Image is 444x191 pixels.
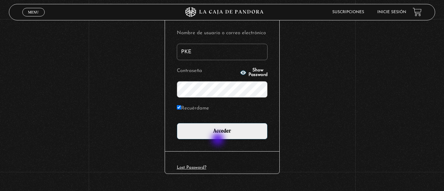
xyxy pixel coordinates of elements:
[28,10,39,14] span: Menu
[26,15,41,20] span: Cerrar
[248,68,268,77] span: Show Password
[377,10,406,14] a: Inicie sesión
[240,68,268,77] button: Show Password
[413,8,422,16] a: View your shopping cart
[177,66,238,76] label: Contraseña
[177,28,268,38] label: Nombre de usuario o correo electrónico
[177,105,181,109] input: Recuérdame
[177,123,268,139] input: Acceder
[177,165,206,170] a: Lost Password?
[332,10,364,14] a: Suscripciones
[177,104,209,114] label: Recuérdame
